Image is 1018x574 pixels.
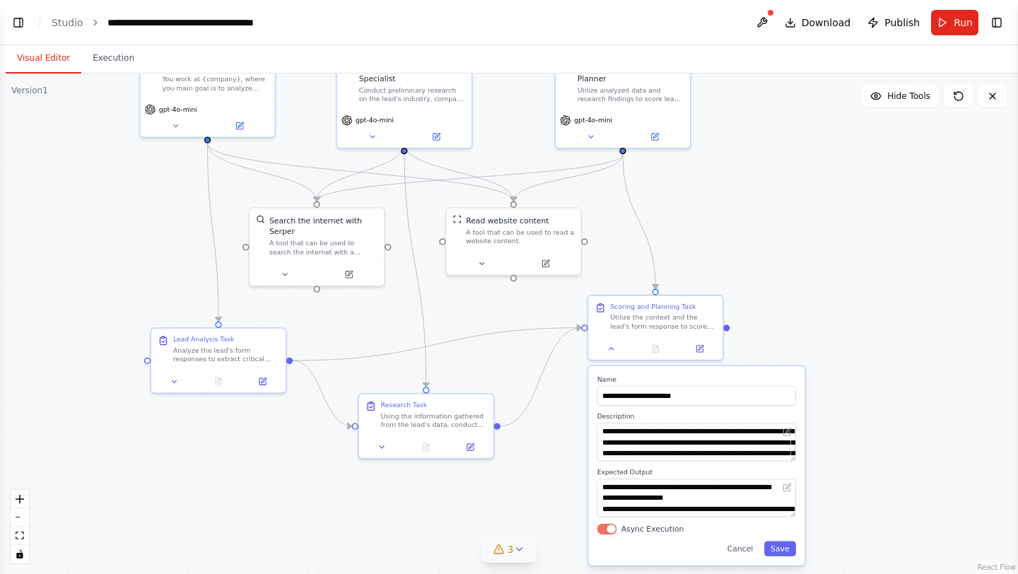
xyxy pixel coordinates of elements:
div: Lead Scoring and Strategic PlannerUtilize analyzed data and research findings to score leads and ... [554,54,691,149]
g: Edge from b9147602-40dc-4afe-ae4f-75aed73cb5d6 to 7d9d6927-5caa-4798-b660-0a8c68efe85c [501,322,581,432]
a: Studio [52,17,83,28]
span: gpt-4o-mini [574,116,612,124]
button: Open in editor [780,481,794,494]
div: Lead Analysis Task [173,335,234,344]
button: Open in side panel [209,119,270,133]
span: Download [802,16,851,30]
button: Download [779,10,857,35]
button: Open in side panel [318,268,380,281]
g: Edge from 89b06761-059f-4533-bf9b-7df6b5e6dc26 to 38a434b5-a8ee-47bb-81e6-944f5a87230e [202,143,224,322]
img: ScrapeWebsiteTool [453,215,462,223]
span: gpt-4o-mini [159,105,197,114]
div: A tool that can be used to search the internet with a search_query. Supports different search typ... [269,239,378,257]
img: SerperDevTool [256,215,264,223]
span: 3 [508,542,514,556]
div: Research TaskUsing the information gathered from the lead's data, conduct preliminary research on... [358,393,494,459]
button: 3 [482,537,537,563]
button: Show left sidebar [8,13,28,33]
button: Open in side panel [405,130,467,143]
div: You work at {company}, where you main goal is to analyze leads form responses to extract essentia... [139,54,276,138]
g: Edge from 14522d44-cf14-4517-a4a0-c5a12647f46c to b8f3d6b7-4798-4e83-a0b9-00bece09fdb7 [399,143,519,201]
span: Run [954,16,973,30]
button: Open in side panel [244,375,281,388]
div: Industry Research SpecialistConduct preliminary research on the lead's industry, company size, an... [336,54,472,149]
div: ScrapeWebsiteToolRead website contentA tool that can be used to read a website content. [445,207,582,276]
button: fit view [11,527,29,545]
button: Save [764,541,796,556]
div: Utilize the context and the lead's form response to score the lead. Consider factors such as indu... [610,313,716,331]
div: Version 1 [11,85,48,96]
button: Hide Tools [862,85,939,107]
g: Edge from 38a434b5-a8ee-47bb-81e6-944f5a87230e to 7d9d6927-5caa-4798-b660-0a8c68efe85c [293,322,581,366]
label: Description [597,412,796,421]
a: React Flow attribution [978,563,1016,571]
button: Open in side panel [681,342,718,356]
button: Open in side panel [515,257,576,271]
g: Edge from 14522d44-cf14-4517-a4a0-c5a12647f46c to b9147602-40dc-4afe-ae4f-75aed73cb5d6 [399,143,431,387]
button: No output available [195,375,241,388]
button: No output available [403,440,449,454]
button: toggle interactivity [11,545,29,563]
button: Open in side panel [624,130,685,143]
g: Edge from 2b5b5285-4033-425c-8836-790a3dcb494f to 7d9d6927-5caa-4798-b660-0a8c68efe85c [617,154,661,288]
div: You work at {company}, where you main goal is to analyze leads form responses to extract essentia... [162,75,268,93]
label: Name [597,375,796,383]
span: Publish [884,16,920,30]
g: Edge from 89b06761-059f-4533-bf9b-7df6b5e6dc26 to b8f3d6b7-4798-4e83-a0b9-00bece09fdb7 [202,143,519,201]
div: Scoring and Planning Task [610,303,696,311]
span: Hide Tools [887,90,930,102]
label: Expected Output [597,468,796,476]
g: Edge from 2b5b5285-4033-425c-8836-790a3dcb494f to b8f3d6b7-4798-4e83-a0b9-00bece09fdb7 [508,154,628,201]
button: Run [931,10,978,35]
div: Search the internet with Serper [269,215,378,237]
label: Async Execution [621,524,684,534]
button: Execution [81,44,146,74]
div: Industry Research Specialist [359,62,465,84]
div: A tool that can be used to read a website content. [466,228,574,246]
button: zoom in [11,490,29,508]
div: Lead Scoring and Strategic Planner [578,62,684,84]
button: Show right sidebar [987,13,1007,33]
button: Open in editor [780,426,794,439]
button: Visual Editor [6,44,81,74]
button: No output available [633,342,679,356]
button: Publish [862,10,925,35]
button: zoom out [11,508,29,527]
div: Conduct preliminary research on the lead's industry, company size, and AI use case to provide a s... [359,86,465,104]
div: Scoring and Planning TaskUtilize the context and the lead's form response to score the lead. Cons... [587,295,724,361]
g: Edge from 89b06761-059f-4533-bf9b-7df6b5e6dc26 to 73e1d804-0a64-44af-bdd8-b236b4a54fb0 [202,143,322,201]
div: Research Task [381,401,428,409]
div: Utilize analyzed data and research findings to score leads and suggest an appropriate plan. [578,86,684,104]
g: Edge from 38a434b5-a8ee-47bb-81e6-944f5a87230e to b9147602-40dc-4afe-ae4f-75aed73cb5d6 [293,355,351,431]
div: Analyze the lead's form responses to extract critical information that might be useful for scorin... [173,346,279,364]
nav: breadcrumb [52,16,267,30]
div: Lead Analysis TaskAnalyze the lead's form responses to extract critical information that might be... [150,327,286,394]
div: React Flow controls [11,490,29,563]
button: Open in side panel [452,440,489,454]
div: SerperDevToolSearch the internet with SerperA tool that can be used to search the internet with a... [249,207,385,286]
div: Read website content [466,215,549,225]
span: gpt-4o-mini [356,116,394,124]
button: Cancel [720,541,759,556]
div: Using the information gathered from the lead's data, conduct preliminary research on the lead's i... [381,411,487,429]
